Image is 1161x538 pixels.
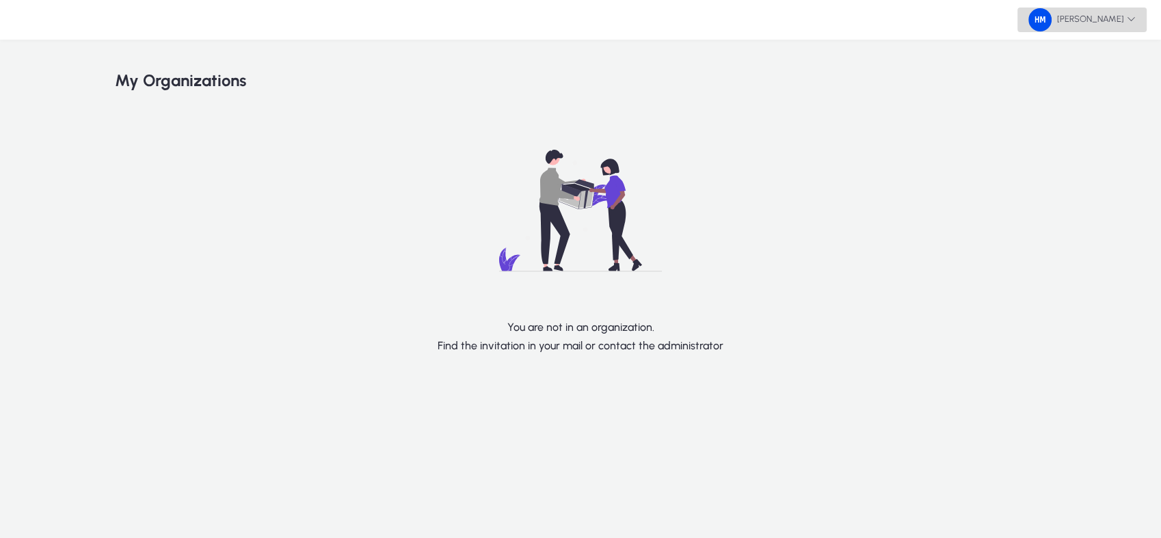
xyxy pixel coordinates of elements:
[507,321,654,334] p: You are not in an organization.
[1017,8,1147,32] button: [PERSON_NAME]
[1028,8,1052,31] img: 144.png
[1028,8,1136,31] span: [PERSON_NAME]
[438,339,723,352] p: Find the invitation in your mail or contact the administrator
[115,71,1046,91] h2: My Organizations
[429,111,732,310] img: no-data.svg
